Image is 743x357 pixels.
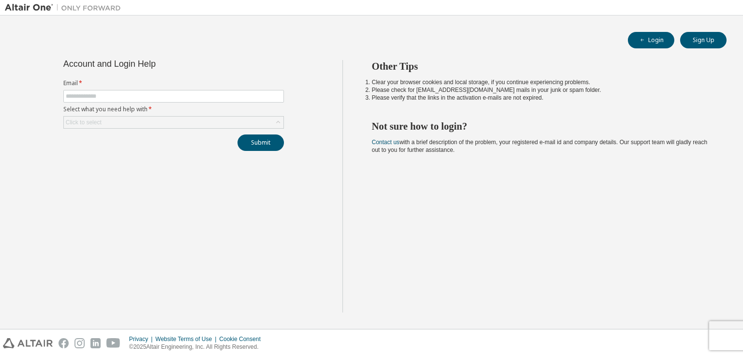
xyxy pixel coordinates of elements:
span: with a brief description of the problem, your registered e-mail id and company details. Our suppo... [372,139,708,153]
img: instagram.svg [74,338,85,348]
div: Website Terms of Use [155,335,219,343]
img: linkedin.svg [90,338,101,348]
img: altair_logo.svg [3,338,53,348]
img: Altair One [5,3,126,13]
label: Select what you need help with [63,105,284,113]
a: Contact us [372,139,400,146]
label: Email [63,79,284,87]
img: youtube.svg [106,338,120,348]
div: Click to select [66,119,102,126]
li: Please check for [EMAIL_ADDRESS][DOMAIN_NAME] mails in your junk or spam folder. [372,86,710,94]
h2: Other Tips [372,60,710,73]
div: Click to select [64,117,283,128]
img: facebook.svg [59,338,69,348]
button: Submit [238,134,284,151]
div: Privacy [129,335,155,343]
div: Account and Login Help [63,60,240,68]
button: Login [628,32,674,48]
li: Clear your browser cookies and local storage, if you continue experiencing problems. [372,78,710,86]
div: Cookie Consent [219,335,266,343]
h2: Not sure how to login? [372,120,710,133]
li: Please verify that the links in the activation e-mails are not expired. [372,94,710,102]
button: Sign Up [680,32,727,48]
p: © 2025 Altair Engineering, Inc. All Rights Reserved. [129,343,267,351]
